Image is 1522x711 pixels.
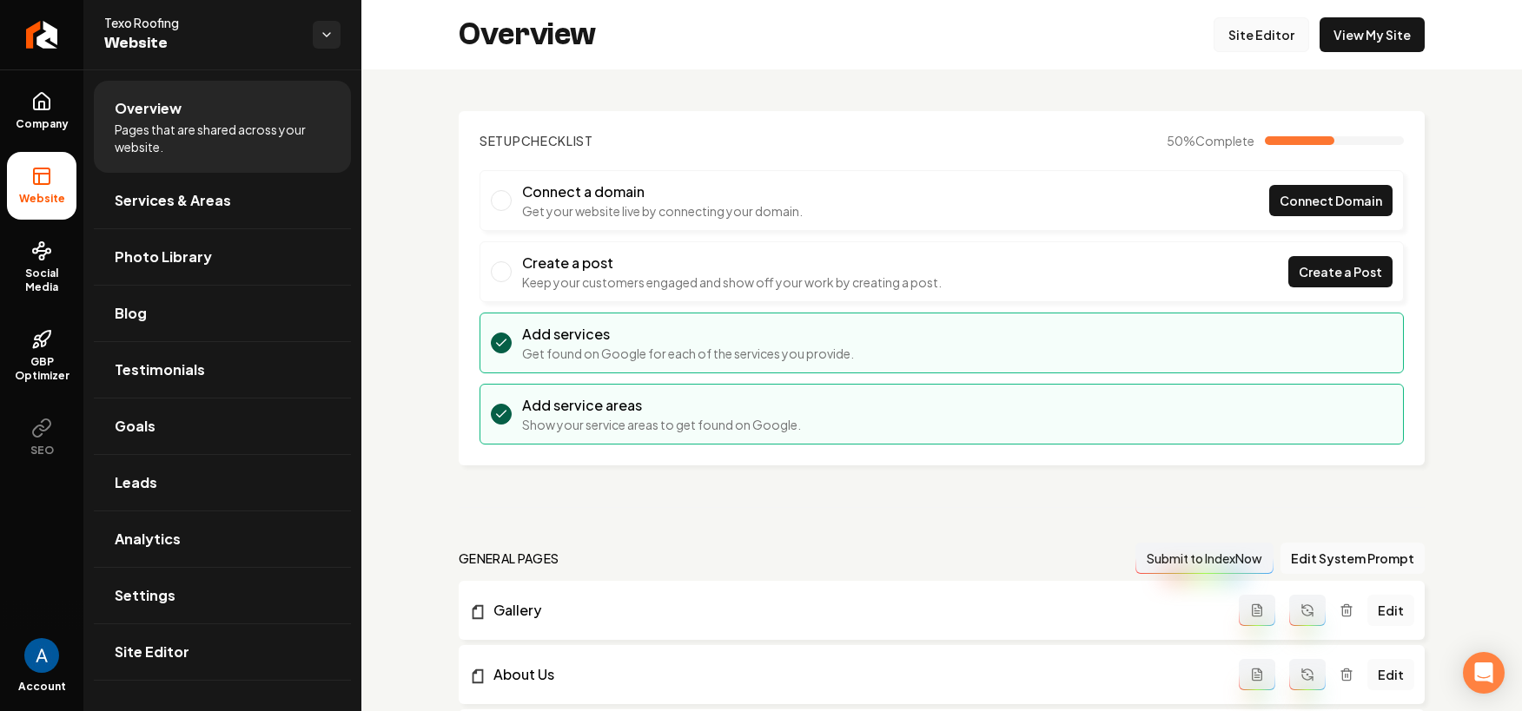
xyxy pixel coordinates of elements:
p: Keep your customers engaged and show off your work by creating a post. [522,273,942,291]
span: 50 % [1167,132,1254,149]
span: Photo Library [115,247,212,267]
a: Edit [1367,595,1414,626]
p: Get your website live by connecting your domain. [522,202,803,220]
a: Settings [94,568,351,623]
button: Open user button [24,638,59,673]
a: Leads [94,455,351,510]
span: Complete [1195,133,1254,148]
span: Overview [115,98,182,119]
span: Company [9,117,76,131]
p: Get found on Google for each of the services you provide. [522,345,854,362]
a: Blog [94,286,351,341]
span: Testimonials [115,359,205,380]
span: Goals [115,416,156,437]
span: GBP Optimizer [7,355,76,383]
span: Connect Domain [1280,192,1382,210]
a: Testimonials [94,342,351,398]
span: Blog [115,303,147,324]
h3: Connect a domain [522,181,803,202]
a: About Us [469,664,1239,685]
h3: Add service areas [522,395,801,416]
a: Social Media [7,227,76,308]
a: Edit [1367,659,1414,690]
a: Company [7,77,76,145]
a: Create a Post [1288,256,1393,287]
span: Website [104,31,299,56]
img: Rebolt Logo [26,21,58,49]
a: Goals [94,398,351,454]
span: Services & Areas [115,190,231,211]
span: Site Editor [115,642,189,662]
div: Open Intercom Messenger [1463,652,1505,694]
a: Connect Domain [1269,185,1393,216]
a: Site Editor [1214,17,1309,52]
img: Andrew Magana [24,638,59,673]
a: Gallery [469,600,1239,621]
span: Pages that are shared across your website. [115,121,330,155]
span: Create a Post [1299,263,1382,281]
button: Submit to IndexNow [1135,543,1274,574]
h2: Overview [459,17,596,52]
a: Services & Areas [94,173,351,228]
a: Analytics [94,511,351,567]
a: Photo Library [94,229,351,285]
span: SEO [23,444,61,458]
button: Add admin page prompt [1239,595,1275,626]
span: Social Media [7,267,76,294]
span: Leads [115,472,157,493]
span: Website [12,192,72,206]
span: Settings [115,585,175,606]
p: Show your service areas to get found on Google. [522,416,801,433]
span: Setup [480,133,521,148]
h2: Checklist [480,132,593,149]
button: SEO [7,404,76,471]
h3: Create a post [522,253,942,273]
button: Add admin page prompt [1239,659,1275,690]
span: Account [18,680,66,694]
span: Analytics [115,529,181,550]
a: GBP Optimizer [7,315,76,397]
h2: general pages [459,550,559,567]
a: View My Site [1320,17,1425,52]
span: Texo Roofing [104,14,299,31]
button: Edit System Prompt [1280,543,1425,574]
h3: Add services [522,324,854,345]
a: Site Editor [94,624,351,680]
